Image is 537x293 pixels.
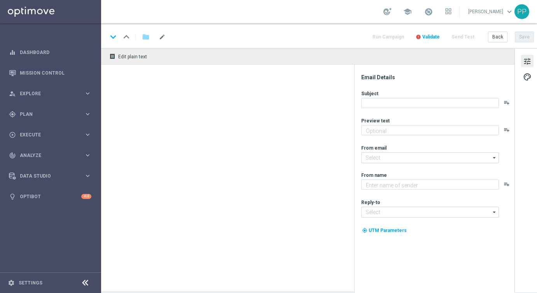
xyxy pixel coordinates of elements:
[84,172,91,180] i: keyboard_arrow_right
[361,207,499,218] input: Select
[523,56,532,66] span: tune
[521,70,534,83] button: palette
[521,55,534,67] button: tune
[9,70,92,76] button: Mission Control
[504,127,510,133] button: playlist_add
[109,53,115,59] i: receipt
[361,172,387,178] label: From name
[9,152,92,159] button: track_changes Analyze keyboard_arrow_right
[9,111,16,118] i: gps_fixed
[8,279,15,286] i: settings
[20,112,84,117] span: Plan
[415,32,441,42] button: error Validate
[467,6,514,17] a: [PERSON_NAME]keyboard_arrow_down
[81,194,91,199] div: +10
[361,199,380,206] label: Reply-to
[504,99,510,106] button: playlist_add
[9,90,84,97] div: Explore
[9,111,92,117] button: gps_fixed Plan keyboard_arrow_right
[9,111,84,118] div: Plan
[20,91,84,96] span: Explore
[19,281,42,285] a: Settings
[159,33,166,40] span: mode_edit
[9,194,92,200] button: lightbulb Optibot +10
[84,131,91,138] i: keyboard_arrow_right
[118,54,147,59] span: Edit plain text
[361,118,390,124] label: Preview text
[505,7,514,16] span: keyboard_arrow_down
[9,49,92,56] button: equalizer Dashboard
[9,173,84,180] div: Data Studio
[361,74,514,81] div: Email Details
[361,152,499,163] input: Select
[9,63,91,83] div: Mission Control
[107,51,150,61] button: receipt Edit plain text
[107,31,119,43] i: keyboard_arrow_down
[369,228,407,233] span: UTM Parameters
[20,174,84,178] span: Data Studio
[9,186,91,207] div: Optibot
[523,72,532,82] span: palette
[20,42,91,63] a: Dashboard
[491,153,499,163] i: arrow_drop_down
[416,34,421,40] i: error
[361,226,408,235] button: my_location UTM Parameters
[9,173,92,179] button: Data Studio keyboard_arrow_right
[9,91,92,97] button: person_search Explore keyboard_arrow_right
[9,131,84,138] div: Execute
[84,110,91,118] i: keyboard_arrow_right
[403,7,412,16] span: school
[514,4,529,19] div: PP
[84,90,91,97] i: keyboard_arrow_right
[504,181,510,187] button: playlist_add
[362,228,367,233] i: my_location
[20,153,84,158] span: Analyze
[20,186,81,207] a: Optibot
[491,207,499,217] i: arrow_drop_down
[9,193,16,200] i: lightbulb
[9,42,91,63] div: Dashboard
[9,152,84,159] div: Analyze
[9,49,16,56] i: equalizer
[20,133,84,137] span: Execute
[20,63,91,83] a: Mission Control
[84,152,91,159] i: keyboard_arrow_right
[9,131,16,138] i: play_circle_outline
[9,132,92,138] button: play_circle_outline Execute keyboard_arrow_right
[9,90,16,97] i: person_search
[361,91,378,97] label: Subject
[142,32,150,42] i: folder
[515,31,534,42] button: Save
[488,31,507,42] button: Back
[141,31,150,43] button: folder
[361,145,387,151] label: From email
[422,34,440,40] span: Validate
[9,152,16,159] i: track_changes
